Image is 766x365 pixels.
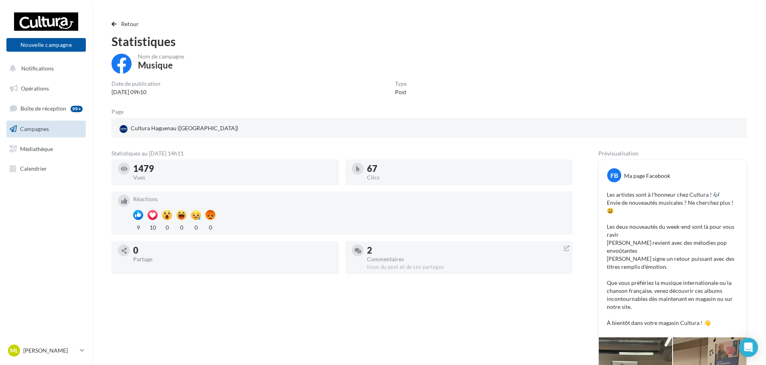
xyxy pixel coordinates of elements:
span: ML [10,347,18,355]
div: Page [111,109,130,115]
span: Retour [121,20,139,27]
div: Nom de campagne [138,54,184,59]
a: Calendrier [5,160,87,177]
div: 10 [148,222,158,232]
div: 99+ [71,106,83,112]
div: Vues [133,175,332,180]
div: 0 [205,222,215,232]
button: Retour [111,19,142,29]
div: Date de publication [111,81,160,87]
div: 67 [367,164,566,173]
div: Issus du post et de ses partages [367,264,566,271]
div: 0 [162,222,172,232]
div: Statistiques [111,35,747,47]
button: Notifications [5,60,84,77]
div: 0 [176,222,186,232]
div: Open Intercom Messenger [739,338,758,357]
a: Campagnes [5,121,87,137]
div: 0 [133,246,332,255]
a: Cultura Haguenau ([GEOGRAPHIC_DATA]) [118,123,325,135]
div: 1479 [133,164,332,173]
span: Calendrier [20,165,47,172]
span: Opérations [21,85,49,92]
div: 2 [367,246,566,255]
p: [PERSON_NAME] [23,347,77,355]
div: Clics [367,175,566,180]
div: 9 [133,222,143,232]
div: Partage [133,256,332,262]
div: Réactions [133,196,566,202]
span: Campagnes [20,125,49,132]
span: Médiathèque [20,145,53,152]
a: Boîte de réception99+ [5,100,87,117]
a: Médiathèque [5,141,87,157]
span: Boîte de réception [20,105,66,112]
div: [DATE] 09h10 [111,88,160,96]
a: Opérations [5,80,87,97]
div: 0 [191,222,201,232]
div: Statistiques au [DATE] 14h11 [111,151,573,156]
div: Cultura Haguenau ([GEOGRAPHIC_DATA]) [118,123,240,135]
span: Notifications [21,65,54,72]
a: ML [PERSON_NAME] [6,343,86,358]
button: Nouvelle campagne [6,38,86,52]
div: Prévisualisation [598,151,747,156]
div: Musique [138,61,173,70]
div: Ma page Facebook [624,172,670,180]
div: Type [395,81,407,87]
div: Commentaires [367,256,566,262]
div: FB [607,168,621,182]
div: Post [395,88,407,96]
p: Les artistes sont à l'honneur chez Cultura ! 🎶 Envie de nouveautés musicales ? Ne cherchez plus !... [607,191,738,327]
